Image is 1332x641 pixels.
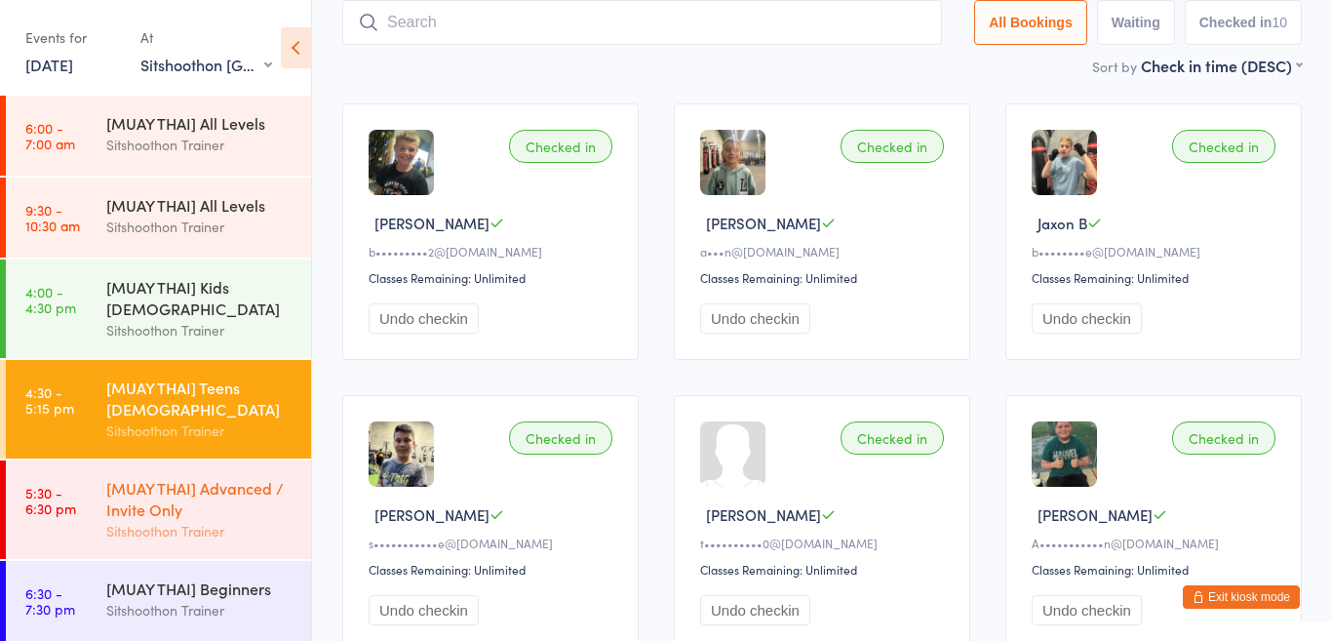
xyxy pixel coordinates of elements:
[700,130,765,195] img: image1712728540.png
[1183,585,1300,609] button: Exit kiosk mode
[25,120,75,151] time: 6:00 - 7:00 am
[706,504,821,525] span: [PERSON_NAME]
[1032,130,1097,195] img: image1712730637.png
[25,585,75,617] time: 6:30 - 7:30 pm
[6,461,311,559] a: 5:30 -6:30 pm[MUAY THAI] Advanced / Invite OnlySitshoothon Trainer
[25,54,73,75] a: [DATE]
[841,130,944,163] div: Checked in
[6,561,311,641] a: 6:30 -7:30 pm[MUAY THAI] BeginnersSitshoothon Trainer
[25,202,80,233] time: 9:30 - 10:30 am
[140,54,272,75] div: Sitshoothon [GEOGRAPHIC_DATA]
[1032,535,1281,551] div: A•••••••••••n@[DOMAIN_NAME]
[1032,303,1142,334] button: Undo checkin
[106,134,294,156] div: Sitshoothon Trainer
[106,578,294,599] div: [MUAY THAI] Beginners
[1032,243,1281,260] div: b••••••••e@[DOMAIN_NAME]
[140,21,272,54] div: At
[106,477,294,520] div: [MUAY THAI] Advanced / Invite Only
[374,213,490,233] span: [PERSON_NAME]
[369,421,434,487] img: image1722234345.png
[6,260,311,358] a: 4:00 -4:30 pm[MUAY THAI] Kids [DEMOGRAPHIC_DATA]Sitshoothon Trainer
[700,561,950,578] div: Classes Remaining: Unlimited
[106,194,294,216] div: [MUAY THAI] All Levels
[25,284,76,315] time: 4:00 - 4:30 pm
[106,377,294,420] div: [MUAY THAI] Teens [DEMOGRAPHIC_DATA]
[369,269,618,286] div: Classes Remaining: Unlimited
[1032,561,1281,578] div: Classes Remaining: Unlimited
[1038,213,1087,233] span: Jaxon B
[841,421,944,455] div: Checked in
[25,384,74,416] time: 4:30 - 5:15 pm
[1172,130,1275,163] div: Checked in
[1032,595,1142,625] button: Undo checkin
[369,561,618,578] div: Classes Remaining: Unlimited
[1172,421,1275,455] div: Checked in
[25,485,76,516] time: 5:30 - 6:30 pm
[509,130,612,163] div: Checked in
[1032,269,1281,286] div: Classes Remaining: Unlimited
[25,21,121,54] div: Events for
[106,112,294,134] div: [MUAY THAI] All Levels
[369,130,434,195] img: image1714372331.png
[700,269,950,286] div: Classes Remaining: Unlimited
[700,535,950,551] div: t••••••••••0@[DOMAIN_NAME]
[106,420,294,442] div: Sitshoothon Trainer
[374,504,490,525] span: [PERSON_NAME]
[1032,421,1097,487] img: image1758183612.png
[700,595,810,625] button: Undo checkin
[106,276,294,319] div: [MUAY THAI] Kids [DEMOGRAPHIC_DATA]
[700,303,810,334] button: Undo checkin
[6,178,311,258] a: 9:30 -10:30 am[MUAY THAI] All LevelsSitshoothon Trainer
[106,319,294,341] div: Sitshoothon Trainer
[106,520,294,542] div: Sitshoothon Trainer
[369,303,479,334] button: Undo checkin
[106,599,294,621] div: Sitshoothon Trainer
[706,213,821,233] span: [PERSON_NAME]
[6,96,311,176] a: 6:00 -7:00 am[MUAY THAI] All LevelsSitshoothon Trainer
[369,535,618,551] div: s•••••••••••e@[DOMAIN_NAME]
[1141,55,1302,76] div: Check in time (DESC)
[369,243,618,260] div: b•••••••••2@[DOMAIN_NAME]
[509,421,612,455] div: Checked in
[1272,15,1287,30] div: 10
[1038,504,1153,525] span: [PERSON_NAME]
[700,243,950,260] div: a•••n@[DOMAIN_NAME]
[106,216,294,238] div: Sitshoothon Trainer
[6,360,311,459] a: 4:30 -5:15 pm[MUAY THAI] Teens [DEMOGRAPHIC_DATA]Sitshoothon Trainer
[369,595,479,625] button: Undo checkin
[1092,57,1137,76] label: Sort by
